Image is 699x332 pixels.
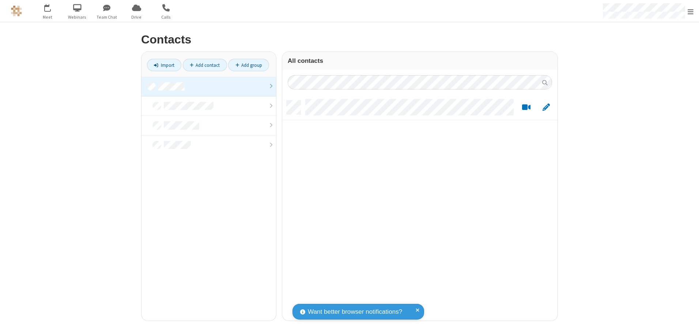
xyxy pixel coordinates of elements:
div: 5 [49,4,54,9]
span: Team Chat [93,14,121,20]
a: Import [147,59,181,71]
button: Start a video meeting [519,103,533,112]
img: QA Selenium DO NOT DELETE OR CHANGE [11,5,22,16]
span: Calls [152,14,180,20]
h3: All contacts [288,57,552,64]
button: Edit [539,103,553,112]
span: Drive [123,14,150,20]
span: Want better browser notifications? [308,307,402,317]
a: Add contact [183,59,227,71]
h2: Contacts [141,33,558,46]
div: grid [282,95,558,321]
a: Add group [228,59,269,71]
span: Meet [34,14,61,20]
span: Webinars [64,14,91,20]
